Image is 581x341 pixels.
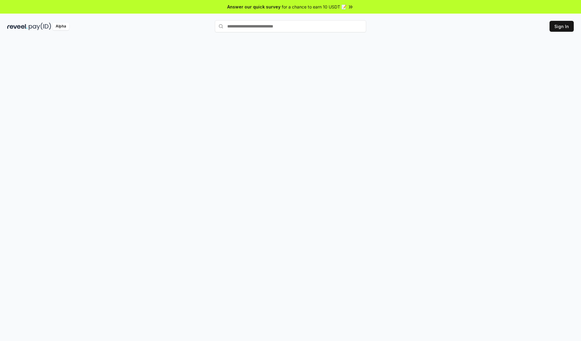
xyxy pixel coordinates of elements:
button: Sign In [550,21,574,32]
span: Answer our quick survey [227,4,281,10]
span: for a chance to earn 10 USDT 📝 [282,4,346,10]
img: pay_id [29,23,51,30]
div: Alpha [52,23,69,30]
img: reveel_dark [7,23,28,30]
